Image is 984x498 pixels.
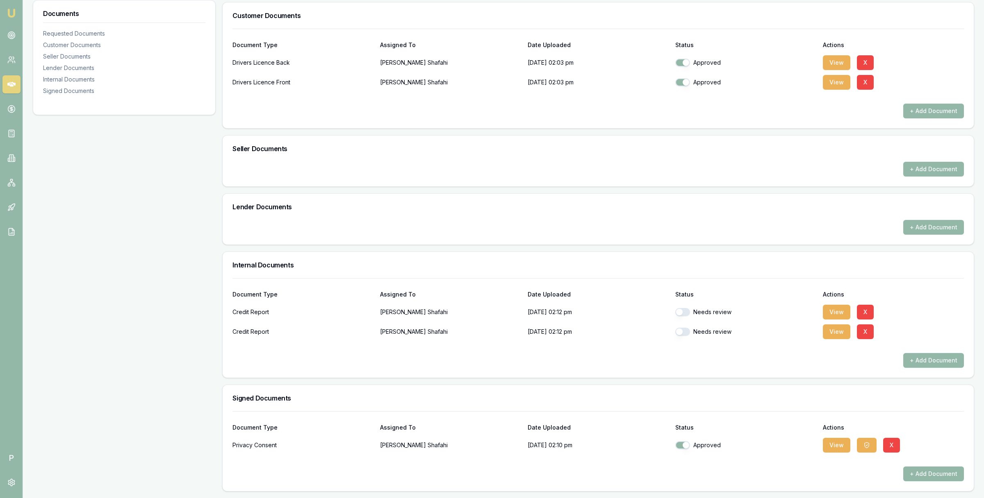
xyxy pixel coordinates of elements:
p: [DATE] 02:10 pm [528,437,669,453]
button: View [823,305,850,319]
div: Drivers Licence Front [232,74,374,91]
div: Assigned To [380,42,521,48]
p: [PERSON_NAME] Shafahi [380,304,521,320]
h3: Documents [43,10,205,17]
button: View [823,324,850,339]
div: Document Type [232,292,374,297]
div: Actions [823,42,964,48]
img: emu-icon-u.png [7,8,16,18]
button: + Add Document [903,353,964,368]
div: Internal Documents [43,75,205,84]
p: [DATE] 02:03 pm [528,54,669,71]
button: View [823,75,850,90]
div: Status [675,42,816,48]
div: Assigned To [380,292,521,297]
div: Drivers Licence Back [232,54,374,71]
div: Needs review [675,308,816,316]
p: [PERSON_NAME] Shafahi [380,437,521,453]
h3: Internal Documents [232,262,964,268]
button: X [883,438,900,453]
div: Status [675,425,816,430]
div: Credit Report [232,324,374,340]
div: Document Type [232,42,374,48]
div: Credit Report [232,304,374,320]
div: Actions [823,292,964,297]
div: Seller Documents [43,52,205,61]
button: X [857,75,874,90]
div: Date Uploaded [528,42,669,48]
button: + Add Document [903,162,964,177]
div: Date Uploaded [528,292,669,297]
div: Date Uploaded [528,425,669,430]
div: Approved [675,441,816,449]
button: X [857,305,874,319]
div: Customer Documents [43,41,205,49]
div: Assigned To [380,425,521,430]
div: Requested Documents [43,29,205,38]
button: View [823,55,850,70]
div: Document Type [232,425,374,430]
div: Approved [675,59,816,67]
button: X [857,55,874,70]
div: Approved [675,78,816,86]
p: [PERSON_NAME] Shafahi [380,54,521,71]
p: [PERSON_NAME] Shafahi [380,324,521,340]
h3: Signed Documents [232,395,964,401]
h3: Seller Documents [232,145,964,152]
span: P [2,449,20,467]
div: Status [675,292,816,297]
p: [PERSON_NAME] Shafahi [380,74,521,91]
button: + Add Document [903,104,964,118]
p: [DATE] 02:03 pm [528,74,669,91]
div: Lender Documents [43,64,205,72]
div: Actions [823,425,964,430]
button: + Add Document [903,466,964,481]
p: [DATE] 02:12 pm [528,304,669,320]
p: [DATE] 02:12 pm [528,324,669,340]
div: Signed Documents [43,87,205,95]
h3: Customer Documents [232,12,964,19]
button: View [823,438,850,453]
button: + Add Document [903,220,964,235]
div: Needs review [675,328,816,336]
h3: Lender Documents [232,204,964,210]
div: Privacy Consent [232,437,374,453]
button: X [857,324,874,339]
